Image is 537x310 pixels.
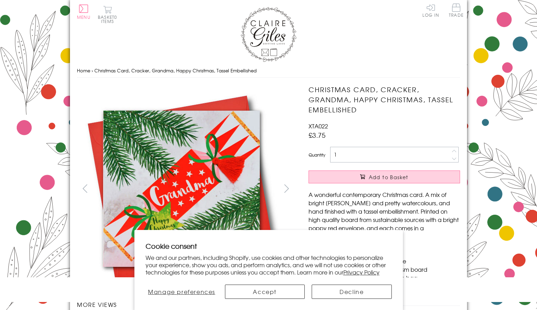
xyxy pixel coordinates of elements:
[449,3,464,18] a: Trade
[309,130,326,140] span: £3.75
[279,181,295,196] button: next
[309,122,328,130] span: XTA022
[92,67,93,74] span: ›
[309,190,460,240] p: A wonderful contemporary Christmas card. A mix of bright [PERSON_NAME] and pretty watercolours, a...
[225,285,305,299] button: Accept
[449,3,464,17] span: Trade
[309,170,460,183] button: Add to Basket
[309,152,325,158] label: Quantity
[77,300,295,309] h3: More views
[369,174,408,181] span: Add to Basket
[295,85,504,293] img: Christmas Card, Cracker, Grandma, Happy Christmas, Tassel Embellished
[77,5,91,19] button: Menu
[98,6,117,23] button: Basket0 items
[94,67,257,74] span: Christmas Card, Cracker, Grandma, Happy Christmas, Tassel Embellished
[77,181,93,196] button: prev
[146,241,392,251] h2: Cookie consent
[145,285,218,299] button: Manage preferences
[343,268,380,276] a: Privacy Policy
[241,7,296,62] img: Claire Giles Greetings Cards
[77,14,91,20] span: Menu
[148,287,215,296] span: Manage preferences
[101,14,117,24] span: 0 items
[422,3,439,17] a: Log In
[312,285,391,299] button: Decline
[146,254,392,276] p: We and our partners, including Shopify, use cookies and other technologies to personalize your ex...
[77,64,460,78] nav: breadcrumbs
[77,67,90,74] a: Home
[309,85,460,114] h1: Christmas Card, Cracker, Grandma, Happy Christmas, Tassel Embellished
[77,85,286,293] img: Christmas Card, Cracker, Grandma, Happy Christmas, Tassel Embellished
